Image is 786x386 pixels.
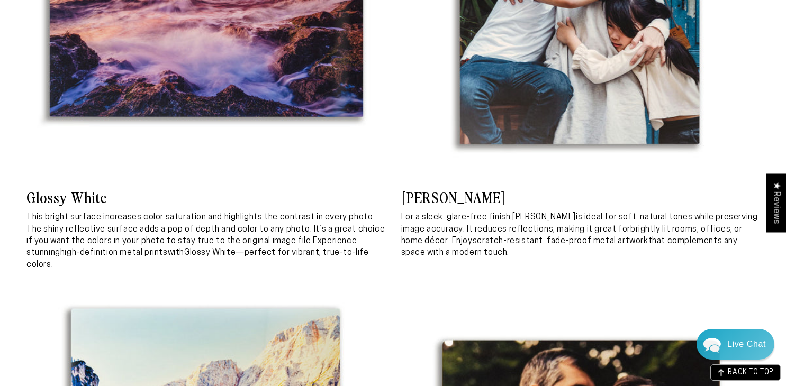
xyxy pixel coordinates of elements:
h3: [PERSON_NAME] [401,187,760,206]
div: Contact Us Directly [727,329,766,360]
p: For a sleek, glare-free finish, is ideal for soft, natural tones while preserving image accuracy.... [401,212,760,259]
strong: [PERSON_NAME] [512,213,576,222]
strong: brightly lit rooms, offices, or home décor [401,225,743,245]
strong: high-definition metal prints [60,249,168,257]
strong: Glossy White [184,249,236,257]
h3: Glossy White [26,187,385,206]
p: This bright surface increases color saturation and highlights the contrast in every photo. The sh... [26,212,385,271]
div: Chat widget toggle [697,329,774,360]
div: Click to open Judge.me floating reviews tab [766,173,786,232]
span: BACK TO TOP [728,369,774,376]
strong: scratch-resistant, fade-proof metal artwork [473,237,648,245]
